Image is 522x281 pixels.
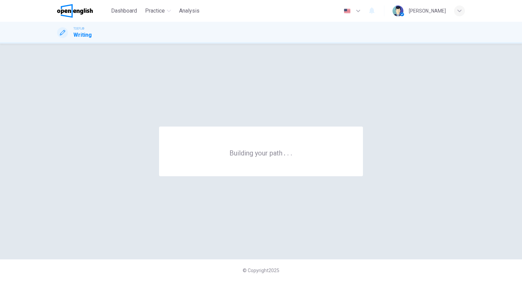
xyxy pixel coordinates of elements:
[343,9,351,14] img: en
[243,268,279,273] span: © Copyright 2025
[142,5,174,17] button: Practice
[111,7,137,15] span: Dashboard
[393,5,403,16] img: Profile picture
[57,4,108,18] a: OpenEnglish logo
[145,7,165,15] span: Practice
[176,5,202,17] button: Analysis
[287,147,289,158] h6: .
[108,5,140,17] button: Dashboard
[409,7,446,15] div: [PERSON_NAME]
[57,4,93,18] img: OpenEnglish logo
[73,31,92,39] h1: Writing
[73,26,84,31] span: TOEFL®
[290,147,293,158] h6: .
[229,148,293,157] h6: Building your path
[283,147,286,158] h6: .
[179,7,199,15] span: Analysis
